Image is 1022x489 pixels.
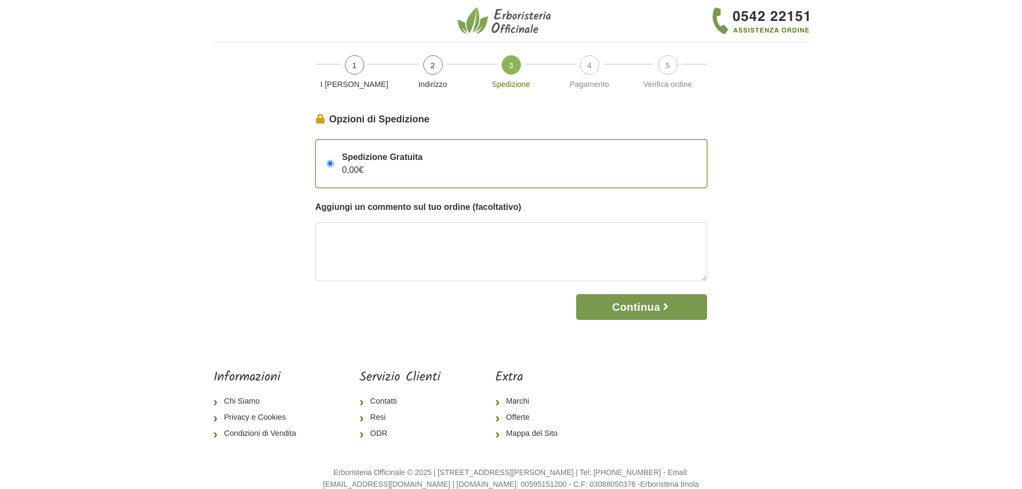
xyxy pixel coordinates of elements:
[214,426,305,442] a: Condizioni di Vendita
[323,468,699,488] small: Erboristeria Officinale © 2025 | [STREET_ADDRESS][PERSON_NAME] | Tel: [PHONE_NUMBER] - Email: [EM...
[621,370,808,407] iframe: fb:page Facebook Social Plugin
[214,410,305,426] a: Privacy e Cookies
[495,410,566,426] a: Offerte
[345,55,364,75] span: 1
[359,393,440,410] a: Contatti
[576,294,707,320] button: Continua
[359,370,440,385] h5: Servizio Clienti
[359,410,440,426] a: Resi
[423,55,443,75] span: 2
[320,79,389,91] p: I [PERSON_NAME]
[476,79,546,91] p: Spedizione
[458,6,554,35] img: Erboristeria Officinale
[315,112,707,127] legend: Opzioni di Spedizione
[214,393,305,410] a: Chi Siamo
[398,79,468,91] p: Indirizzo
[495,393,566,410] a: Marchi
[640,480,699,488] a: Erboristeria Imola
[502,55,521,75] span: 3
[495,370,566,385] h5: Extra
[214,370,305,385] h5: Informazioni
[315,202,521,211] strong: Aggiungi un commento sul tuo ordine (facoltativo)
[359,426,440,442] a: ODR
[334,151,423,177] div: 0,00€
[327,160,334,167] input: Spedizione Gratuita0,00€
[495,426,566,442] a: Mappa del Sito
[342,151,423,164] span: Spedizione Gratuita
